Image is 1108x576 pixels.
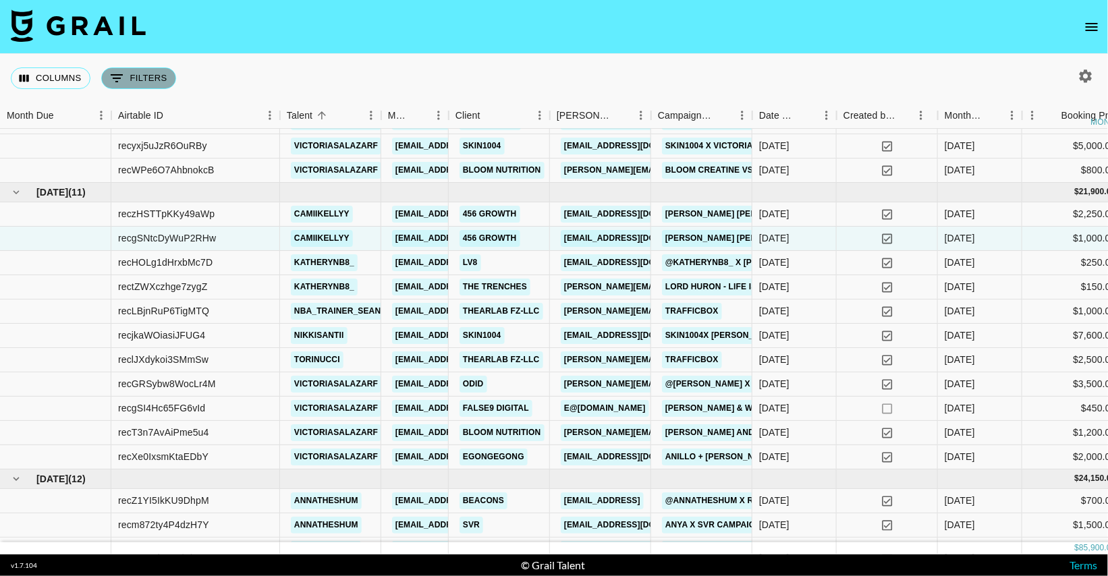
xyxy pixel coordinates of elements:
a: TrafficBox [662,303,722,320]
a: The Trenches [460,279,530,295]
span: ( 11 ) [68,185,86,199]
div: $ [1074,187,1079,198]
a: nba_trainer_seanmarshall [291,303,431,320]
div: Jul '25 [945,115,975,129]
a: victoriasalazarf [291,138,381,154]
div: 9/19/2025 [759,494,790,508]
a: Thearlab FZ-LLC [460,303,543,320]
a: [EMAIL_ADDRESS][DOMAIN_NAME] [392,376,543,393]
div: Month Due [7,103,54,129]
a: [PERSON_NAME] and Bloomnu - September Campaing Creatine Gummies [662,424,994,441]
a: camiikellyy [291,230,353,247]
div: v 1.7.104 [11,561,37,570]
span: ( 12 ) [68,472,86,486]
a: [PERSON_NAME][EMAIL_ADDRESS][DOMAIN_NAME] [561,279,781,295]
a: 456 Growth [460,230,520,247]
a: [EMAIL_ADDRESS][DOMAIN_NAME] [392,279,543,295]
div: 8/13/2025 [759,256,790,270]
a: odiD [460,376,487,393]
div: Jul '25 [945,140,975,153]
a: katherynb8_ [291,279,358,295]
button: Menu [732,105,752,125]
button: Sort [54,106,73,125]
div: recjkaWOiasiJFUG4 [118,329,205,343]
a: Bloom Creatine VS [PERSON_NAME] [662,162,828,179]
a: SKIN1004 [460,138,505,154]
a: Lord Huron - Life is Strange [662,279,803,295]
div: Client [449,103,550,129]
a: annatheshum [291,492,362,509]
a: [EMAIL_ADDRESS][DOMAIN_NAME] [561,327,712,344]
div: recgSI4Hc65FG6vId [118,402,205,415]
a: annatheshum [291,517,362,534]
div: Aug '25 [945,353,975,367]
div: Talent [280,103,381,129]
div: Booker [550,103,651,129]
div: Aug '25 [945,305,975,318]
a: SKIN1004 [460,327,505,344]
div: Manager [388,103,410,129]
button: Menu [91,105,111,125]
a: [PERSON_NAME] Show At The Sphere [662,541,833,558]
div: rectZWXczhge7zygZ [118,281,207,294]
button: Menu [631,105,651,125]
div: 7/2/2025 [759,115,790,129]
a: victoriasalazarf [291,449,381,465]
button: Select columns [11,67,90,89]
div: Talent [287,103,312,129]
div: 8/12/2025 [759,451,790,464]
a: Egongegong [460,449,528,465]
div: Aug '25 [945,378,975,391]
a: e@[DOMAIN_NAME] [561,400,649,417]
button: Menu [911,105,931,125]
a: TrafficBox [662,351,722,368]
button: Menu [816,105,837,125]
a: [PERSON_NAME] & WizKid - Cash Flow [662,400,835,417]
div: 9/2/2025 [759,519,790,532]
a: [PERSON_NAME] [PERSON_NAME] x Lumineux ([DATE]) [662,230,898,247]
a: Thearlab FZ-LLC [460,351,543,368]
div: 8/7/2025 [759,281,790,294]
a: @[PERSON_NAME] X [PERSON_NAME] [662,376,825,393]
button: Sort [480,106,499,125]
img: Grail Talent [11,9,146,42]
div: Date Created [752,103,837,129]
a: @katherynb8_ x [PERSON_NAME] [662,254,816,271]
div: 7/15/2025 [759,164,790,177]
div: reclJXdykoi3SMmSw [118,353,209,367]
div: recWPe6O7AhbnokcB [118,164,215,177]
a: [EMAIL_ADDRESS][DOMAIN_NAME] [392,400,543,417]
button: Sort [713,106,732,125]
a: [EMAIL_ADDRESS][DOMAIN_NAME] [392,517,543,534]
div: recGRSybw8WocLr4M [118,378,216,391]
a: SKIN1004 X victoriasalazarf [662,138,801,154]
a: torinucci [291,351,343,368]
a: [PERSON_NAME] [PERSON_NAME] x [PERSON_NAME] ([DATE]) [662,206,924,223]
div: Aug '25 [945,402,975,415]
button: Sort [983,106,1002,125]
button: Sort [163,106,182,125]
a: herreraliss_ [291,541,361,558]
div: $ [1074,542,1079,554]
button: Menu [1002,105,1022,125]
div: Sep '25 [945,519,975,532]
span: [DATE] [36,185,68,199]
div: Aug '25 [945,451,975,464]
div: 8/7/2025 [759,378,790,391]
div: Airtable ID [118,103,163,129]
div: $ [1074,473,1079,485]
div: Campaign (Type) [658,103,713,129]
div: 8/12/2025 [759,426,790,440]
a: [EMAIL_ADDRESS][DOMAIN_NAME] [392,449,543,465]
div: 8/30/2025 [759,402,790,415]
div: Airtable ID [111,103,280,129]
div: Month Due [945,103,983,129]
div: 8/22/2025 [759,305,790,318]
button: Sort [1043,106,1061,125]
div: © Grail Talent [522,558,586,572]
button: Sort [410,106,428,125]
a: [EMAIL_ADDRESS][DOMAIN_NAME] [561,449,712,465]
button: Sort [798,106,816,125]
a: [EMAIL_ADDRESS][DOMAIN_NAME] [392,254,543,271]
div: 8/26/2025 [759,208,790,221]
